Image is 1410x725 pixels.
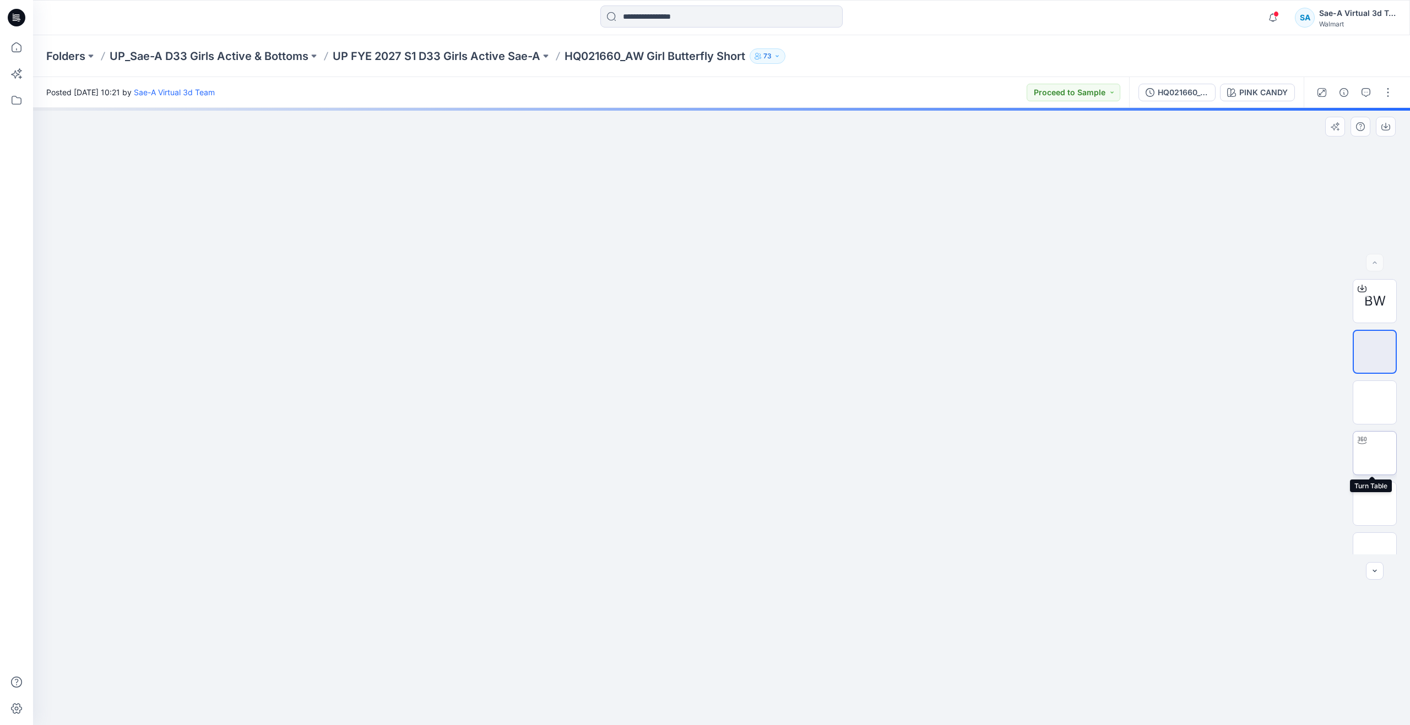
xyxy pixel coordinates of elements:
[1335,84,1353,101] button: Details
[1138,84,1216,101] button: HQ021660_OPT5_NEW
[134,88,215,97] a: Sae-A Virtual 3d Team
[750,48,785,64] button: 73
[1220,84,1295,101] button: PINK CANDY
[333,48,540,64] a: UP FYE 2027 S1 D33 Girls Active Sae-A
[763,50,772,62] p: 73
[1295,8,1315,28] div: SA
[1364,291,1386,311] span: BW
[1319,7,1396,20] div: Sae-A Virtual 3d Team
[1158,86,1208,99] div: HQ021660_OPT5_NEW
[565,48,745,64] p: HQ021660_AW Girl Butterfly Short
[46,48,85,64] a: Folders
[46,86,215,98] span: Posted [DATE] 10:21 by
[1239,86,1288,99] div: PINK CANDY
[1319,20,1396,28] div: Walmart
[110,48,308,64] a: UP_Sae-A D33 Girls Active & Bottoms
